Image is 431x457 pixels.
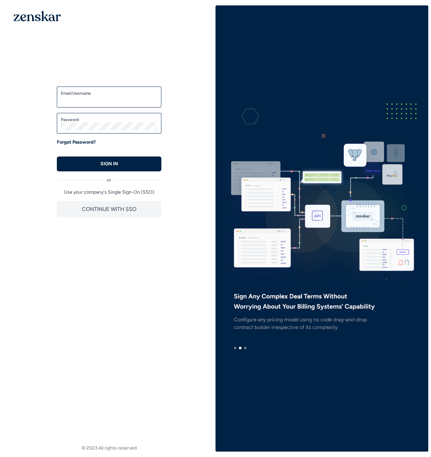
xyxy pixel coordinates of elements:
img: e3ZQAAAMhDCM8y96E9JIIDxLgAABAgQIECBAgAABAgQyAoJA5mpDCRAgQIAAAQIECBAgQIAAAQIECBAgQKAsIAiU37edAAECB... [215,92,428,365]
img: 1OGAJ2xQqyY4LXKgY66KYq0eOWRCkrZdAb3gUhuVAqdWPZE9SRJmCz+oDMSn4zDLXe31Ii730ItAGKgCKgCCgCikA4Av8PJUP... [14,11,61,21]
label: Email/Username [61,91,157,96]
button: SIGN IN [57,157,161,171]
a: Forgot Password? [57,139,96,146]
button: CONTINUE WITH SSO [57,201,161,217]
footer: © 2023 All rights reserved [3,445,215,452]
p: SIGN IN [100,161,118,167]
div: or [57,171,161,184]
p: Use your company's Single Sign-On (SSO) [57,189,161,196]
label: Password [61,117,157,122]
